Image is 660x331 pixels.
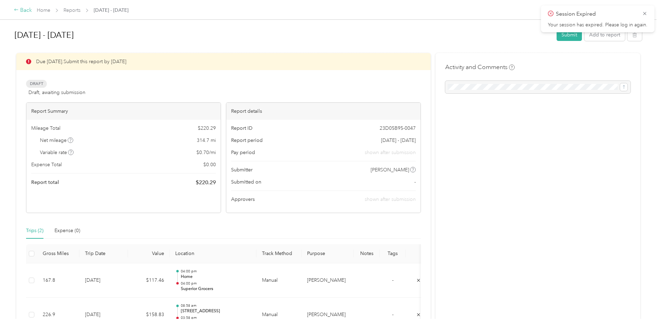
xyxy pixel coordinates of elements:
iframe: Everlance-gr Chat Button Frame [621,292,660,331]
span: Net mileage [40,137,74,144]
th: Value [128,244,170,263]
span: Draft [26,80,47,88]
span: - [392,312,394,317]
span: $ 220.29 [198,125,216,132]
div: Back [14,6,32,15]
td: Manual [256,263,302,298]
span: Report ID [231,125,253,132]
th: Purpose [302,244,354,263]
span: [DATE] - [DATE] [381,137,416,144]
a: Reports [64,7,81,13]
span: - [414,178,416,186]
div: Report Summary [26,103,221,120]
p: 04:00 pm [181,269,251,274]
td: [DATE] [79,263,128,298]
span: Expense Total [31,161,62,168]
span: Report period [231,137,263,144]
p: [STREET_ADDRESS] [181,308,251,314]
th: Notes [354,244,380,263]
th: Tags [380,244,406,263]
span: 23D05B95-0047 [380,125,416,132]
p: Your session has expired. Please log in again. [548,22,648,28]
p: 04:00 pm [181,281,251,286]
div: Report details [226,103,421,120]
span: shown after submission [365,196,416,202]
span: [PERSON_NAME] [371,166,409,173]
span: Submitted on [231,178,261,186]
th: Trip Date [79,244,128,263]
div: Expense (0) [54,227,80,235]
span: Approvers [231,196,255,203]
span: Mileage Total [31,125,60,132]
span: [DATE] - [DATE] [94,7,128,14]
span: $ 0.70 / mi [196,149,216,156]
span: $ 0.00 [203,161,216,168]
p: Session Expired [556,10,637,18]
th: Gross Miles [37,244,79,263]
td: 167.8 [37,263,79,298]
p: Superior Grocers [181,286,251,292]
span: Draft, awaiting submission [28,89,85,96]
td: Acosta [302,263,354,298]
th: Location [170,244,256,263]
a: Home [37,7,50,13]
div: Due [DATE]. Submit this report by [DATE] [16,53,431,70]
h4: Activity and Comments [445,63,515,71]
span: - [392,277,394,283]
p: Home [181,274,251,280]
span: shown after submission [365,149,416,156]
span: Pay period [231,149,255,156]
td: $117.46 [128,263,170,298]
span: 314.7 mi [197,137,216,144]
button: Add to report [584,29,625,41]
span: Submitter [231,166,253,173]
span: $ 220.29 [196,178,216,187]
p: 08:58 am [181,303,251,308]
span: Variable rate [40,149,74,156]
div: Trips (2) [26,227,43,235]
p: 03:58 pm [181,315,251,320]
span: Report total [31,179,59,186]
button: Submit [557,29,582,41]
th: Track Method [256,244,302,263]
h1: Sep 16 - 30, 2025 [15,27,552,43]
